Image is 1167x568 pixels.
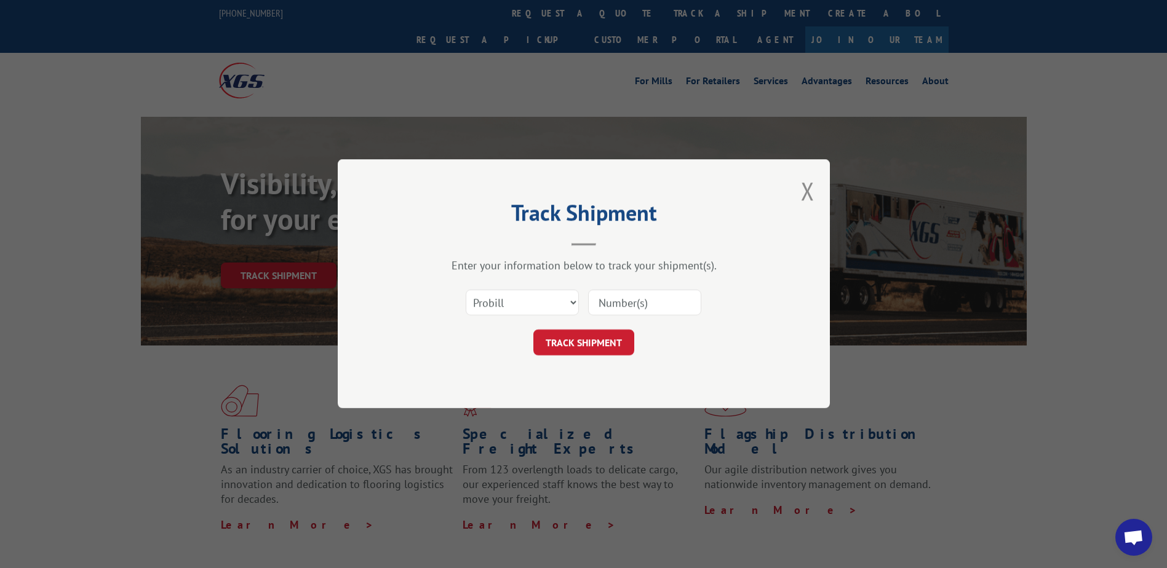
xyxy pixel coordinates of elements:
button: Close modal [801,175,815,207]
div: Open chat [1115,519,1152,556]
input: Number(s) [588,290,701,316]
button: TRACK SHIPMENT [533,330,634,356]
h2: Track Shipment [399,204,768,227]
div: Enter your information below to track your shipment(s). [399,259,768,273]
